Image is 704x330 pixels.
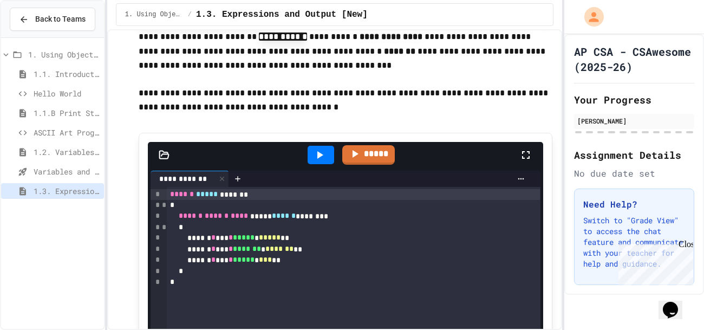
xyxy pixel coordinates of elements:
button: Back to Teams [10,8,95,31]
h3: Need Help? [583,198,685,211]
span: Hello World [34,88,100,99]
h2: Your Progress [574,92,694,107]
div: Chat with us now!Close [4,4,75,69]
div: [PERSON_NAME] [577,116,691,126]
h2: Assignment Details [574,147,694,163]
span: 1. Using Objects and Methods [28,49,100,60]
span: ASCII Art Program [34,127,100,138]
span: Back to Teams [35,14,86,25]
div: My Account [573,4,607,29]
span: 1.3. Expressions and Output [New] [34,185,100,197]
iframe: chat widget [614,240,693,286]
h1: AP CSA - CSAwesome (2025-26) [574,44,694,74]
div: No due date set [574,167,694,180]
span: 1.2. Variables and Data Types [34,146,100,158]
span: 1.1.B Print Statements [34,107,100,119]
span: 1.1. Introduction to Algorithms, Programming, and Compilers [34,68,100,80]
iframe: chat widget [659,287,693,319]
span: 1. Using Objects and Methods [125,10,184,19]
span: / [188,10,192,19]
span: Variables and Data Types - Quiz [34,166,100,177]
span: 1.3. Expressions and Output [New] [196,8,368,21]
p: Switch to "Grade View" to access the chat feature and communicate with your teacher for help and ... [583,215,685,269]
